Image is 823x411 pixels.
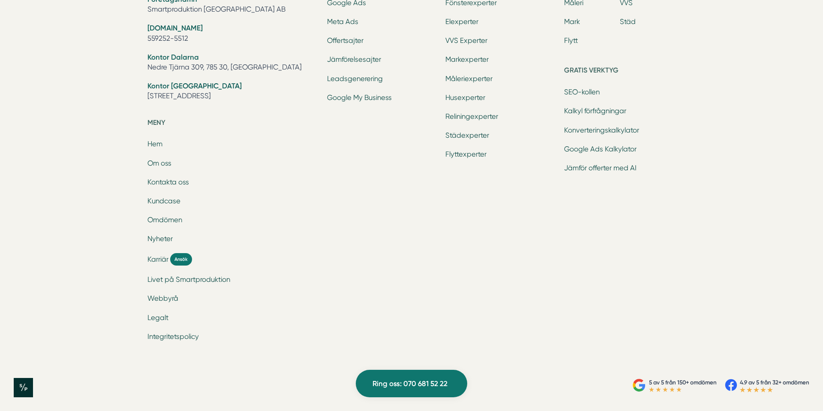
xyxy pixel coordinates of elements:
[445,94,485,102] a: Husexperter
[170,253,192,266] span: Ansök
[147,52,317,74] li: Nedre Tjärna 309, 785 30, [GEOGRAPHIC_DATA]
[327,55,381,63] a: Jämförelsesajter
[445,36,487,45] a: VVS Experter
[147,23,317,45] li: 559252-5512
[445,18,478,26] a: Elexperter
[445,131,489,139] a: Städexperter
[372,378,448,390] span: Ring oss: 070 681 52 22
[327,18,358,26] a: Meta Ads
[147,216,182,224] a: Omdömen
[740,378,809,387] p: 4.9 av 5 från 32+ omdömen
[147,314,168,322] a: Legalt
[147,53,199,61] strong: Kontor Dalarna
[147,275,230,284] a: Livet på Smartproduktion
[356,370,467,397] a: Ring oss: 070 681 52 22
[147,82,242,90] strong: Kontor [GEOGRAPHIC_DATA]
[649,378,717,387] p: 5 av 5 från 150+ omdömen
[620,18,636,26] a: Städ
[327,94,392,102] a: Google My Business
[147,178,189,186] a: Kontakta oss
[147,140,162,148] a: Hem
[564,145,637,153] a: Google Ads Kalkylator
[564,36,578,45] a: Flytt
[147,197,180,205] a: Kundcase
[564,107,626,115] a: Kalkyl förfrågningar
[147,253,317,266] a: Karriär Ansök
[564,164,637,172] a: Jämför offerter med AI
[147,159,171,167] a: Om oss
[147,24,203,32] strong: [DOMAIN_NAME]
[445,150,487,158] a: Flyttexperter
[445,55,489,63] a: Markexperter
[564,18,580,26] a: Mark
[147,81,317,103] li: [STREET_ADDRESS]
[445,112,498,121] a: Reliningexperter
[445,75,493,83] a: Måleriexperter
[147,294,178,302] a: Webbyrå
[564,88,600,96] a: SEO-kollen
[147,117,317,131] h5: Meny
[147,254,168,264] span: Karriär
[327,36,363,45] a: Offertsajter
[147,332,199,341] a: Integritetspolicy
[327,75,383,83] a: Leadsgenerering
[147,235,173,243] a: Nyheter
[564,126,639,134] a: Konverteringskalkylator
[564,65,676,79] h5: Gratis verktyg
